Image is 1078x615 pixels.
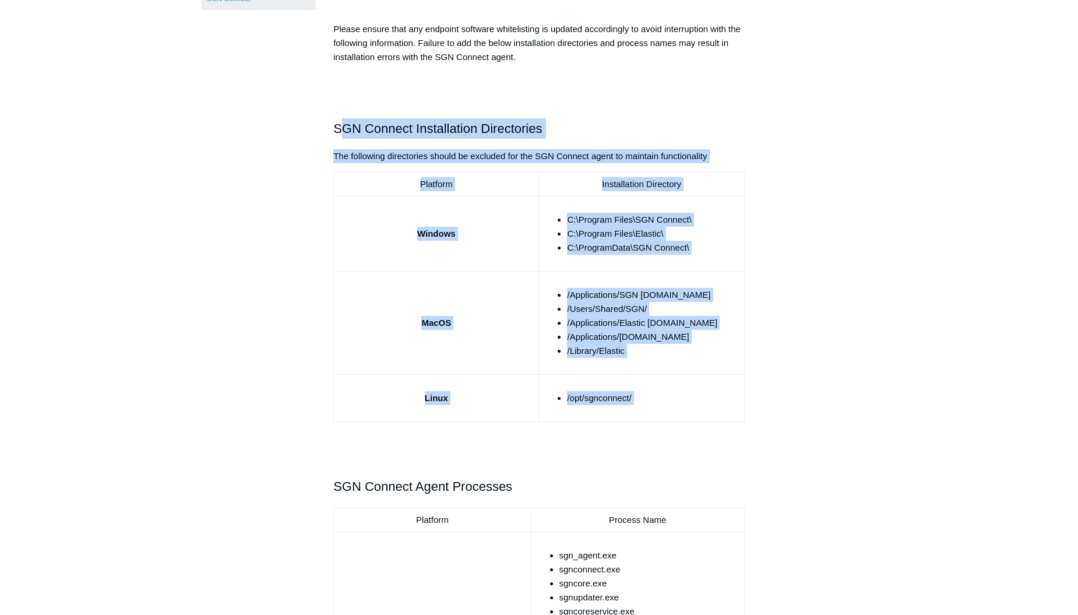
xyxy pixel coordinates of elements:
[559,549,739,563] li: sgn_agent.exe
[417,229,456,238] strong: Windows
[334,173,539,196] td: Platform
[333,151,707,161] span: The following directories should be excluded for the SGN Connect agent to maintain functionality
[559,577,739,591] li: sgncore.exe
[567,391,739,405] li: /opt/sgnconnect/
[559,591,739,605] li: sgnupdater.exe
[531,508,744,532] td: Process Name
[333,24,741,62] span: Please ensure that any endpoint software whitelisting is updated accordingly to avoid interruptio...
[567,288,739,302] li: /Applications/SGN [DOMAIN_NAME]
[539,173,744,196] td: Installation Directory
[567,227,739,241] li: C:\Program Files\Elastic\
[567,316,739,330] li: /Applications/Elastic [DOMAIN_NAME]
[567,302,739,316] li: /Users/Shared/SGN/
[421,318,451,328] strong: MacOS
[425,393,448,403] strong: Linux
[333,476,745,497] h2: SGN Connect Agent Processes
[334,508,531,532] td: Platform
[559,563,739,577] li: sgnconnect.exe
[333,121,542,136] span: SGN Connect Installation Directories
[567,213,739,227] li: C:\Program Files\SGN Connect\
[567,330,739,344] li: /Applications/[DOMAIN_NAME]
[567,344,739,358] li: /Library/Elastic
[567,241,739,255] li: C:\ProgramData\SGN Connect\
